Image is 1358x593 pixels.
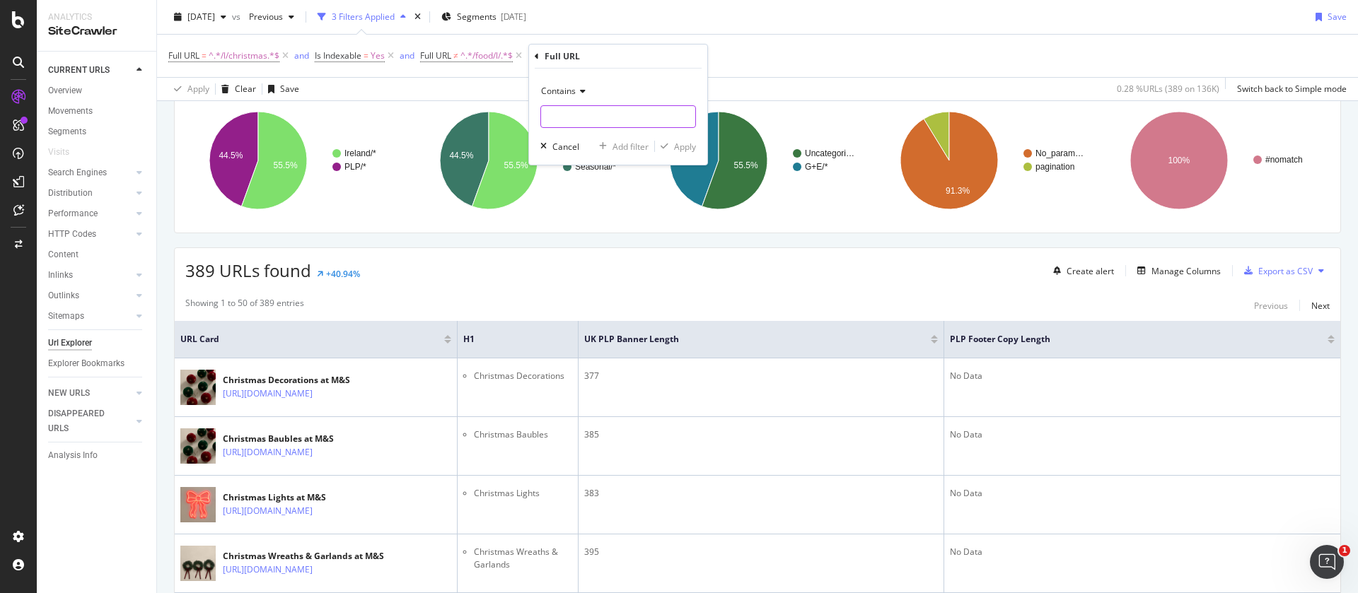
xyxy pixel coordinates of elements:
button: Segments[DATE] [436,6,532,28]
div: Clear [235,83,256,95]
span: Previous [243,11,283,23]
svg: A chart. [876,99,1096,222]
div: No Data [950,487,1335,500]
a: Segments [48,124,146,139]
div: 385 [584,428,938,441]
span: = [202,49,207,61]
span: ^.*/l/christmas.*$ [209,46,279,66]
div: and [294,49,309,61]
a: Visits [48,145,83,160]
div: Create alert [1067,265,1114,277]
a: [URL][DOMAIN_NAME] [223,445,313,459]
div: Export as CSV [1258,265,1313,277]
div: 395 [584,546,938,558]
span: ≠ [453,49,458,61]
div: Next [1311,300,1330,312]
text: 55.5% [734,160,758,170]
div: Visits [48,145,69,160]
span: 389 URLs found [185,259,311,282]
text: 44.5% [449,151,473,160]
div: Apply [674,141,696,153]
a: HTTP Codes [48,227,132,242]
a: NEW URLS [48,386,132,401]
button: and [294,49,309,62]
div: No Data [950,546,1335,558]
a: Performance [48,206,132,221]
text: pagination [1035,162,1074,172]
div: A chart. [646,99,866,222]
span: 2025 Sep. 13th [187,11,215,23]
div: Content [48,247,79,262]
svg: A chart. [185,99,405,222]
div: NEW URLS [48,386,90,401]
div: Segments [48,124,86,139]
div: Previous [1254,300,1288,312]
div: Apply [187,83,209,95]
span: UK PLP banner length [584,333,910,346]
a: Content [48,247,146,262]
span: Yes [371,46,385,66]
div: Manage Columns [1151,265,1221,277]
span: Full URL [168,49,199,61]
span: PLP Footer Copy Length [950,333,1306,346]
button: [DATE] [168,6,232,28]
span: vs [232,11,243,23]
button: Clear [216,78,256,100]
div: Save [1328,11,1347,23]
text: Ireland/* [344,148,376,158]
a: Url Explorer [48,336,146,351]
div: 383 [584,487,938,500]
div: +40.94% [326,268,360,280]
div: Christmas Baubles at M&S [223,433,374,445]
a: Sitemaps [48,309,132,324]
div: Performance [48,206,98,221]
iframe: Intercom live chat [1310,545,1344,579]
li: Christmas Decorations [474,370,572,382]
div: and [400,49,414,61]
div: Sitemaps [48,309,84,324]
img: main image [180,423,216,469]
span: Full URL [420,49,451,61]
img: main image [180,541,216,587]
button: Previous [243,6,300,28]
div: No Data [950,370,1335,382]
text: 91.3% [946,186,970,196]
div: Christmas Lights at M&S [223,491,374,504]
div: [DATE] [501,11,526,23]
a: [URL][DOMAIN_NAME] [223,563,313,577]
button: and [400,49,414,62]
a: [URL][DOMAIN_NAME] [223,387,313,401]
div: A chart. [416,99,636,222]
text: 100% [1168,155,1190,165]
button: 3 Filters Applied [312,6,412,28]
span: 1 [1339,545,1350,556]
button: Previous [1254,297,1288,314]
span: H1 [463,333,551,346]
button: Manage Columns [1132,262,1221,279]
div: Showing 1 to 50 of 389 entries [185,297,304,314]
text: 44.5% [219,151,243,160]
a: DISAPPEARED URLS [48,406,132,436]
span: ^.*/food/l/.*$ [460,46,513,66]
div: Christmas Decorations at M&S [223,374,374,387]
a: Analysis Info [48,448,146,463]
img: main image [180,365,216,411]
div: Add filter [613,141,649,153]
div: CURRENT URLS [48,63,110,78]
div: Outlinks [48,288,79,303]
text: 55.5% [274,160,298,170]
div: 0.28 % URLs ( 389 on 136K ) [1117,83,1219,95]
div: Analytics [48,11,145,23]
text: Seasonal/* [575,162,616,172]
a: Overview [48,83,146,98]
div: Save [280,83,299,95]
div: DISAPPEARED URLS [48,406,120,436]
button: Create alert [1047,259,1114,282]
div: HTTP Codes [48,227,96,242]
div: Search Engines [48,165,107,180]
button: Export as CSV [1238,259,1313,282]
button: Add filter [593,139,649,153]
span: Contains [541,85,576,97]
